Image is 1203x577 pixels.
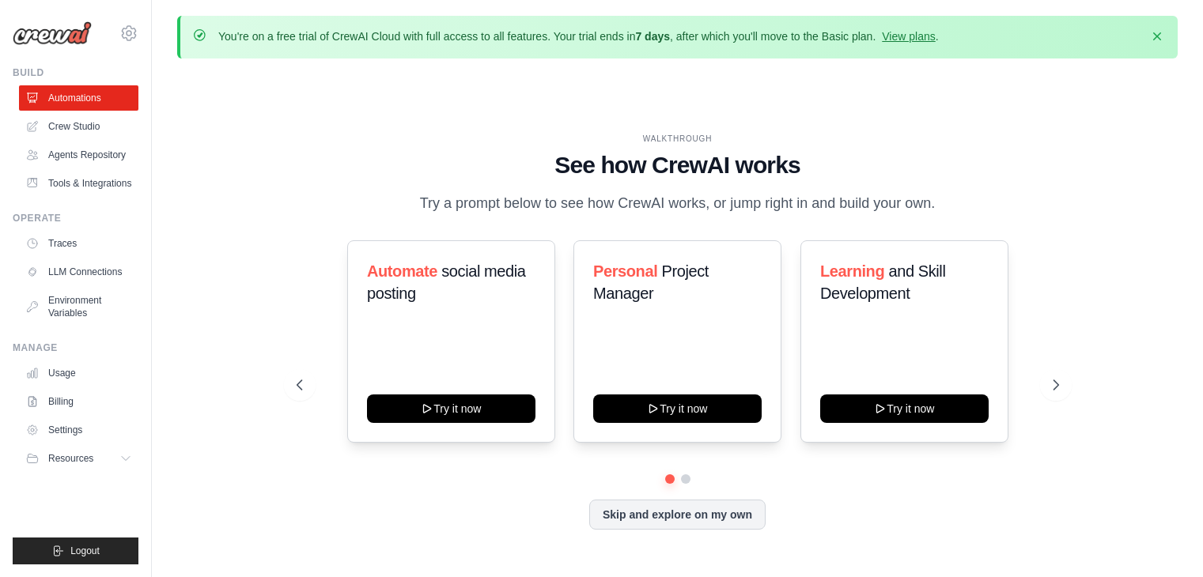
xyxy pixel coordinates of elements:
[19,360,138,386] a: Usage
[13,537,138,564] button: Logout
[19,142,138,168] a: Agents Repository
[13,341,138,354] div: Manage
[70,545,100,557] span: Logout
[635,30,670,43] strong: 7 days
[593,262,657,280] span: Personal
[19,231,138,256] a: Traces
[882,30,935,43] a: View plans
[297,133,1059,145] div: WALKTHROUGH
[367,394,535,423] button: Try it now
[19,85,138,111] a: Automations
[48,452,93,465] span: Resources
[593,394,762,423] button: Try it now
[19,171,138,196] a: Tools & Integrations
[367,262,526,302] span: social media posting
[820,262,945,302] span: and Skill Development
[589,500,766,530] button: Skip and explore on my own
[19,389,138,414] a: Billing
[412,192,944,215] p: Try a prompt below to see how CrewAI works, or jump right in and build your own.
[19,288,138,326] a: Environment Variables
[19,446,138,471] button: Resources
[820,394,989,423] button: Try it now
[297,151,1059,179] h1: See how CrewAI works
[218,28,939,44] p: You're on a free trial of CrewAI Cloud with full access to all features. Your trial ends in , aft...
[820,262,884,280] span: Learning
[19,114,138,139] a: Crew Studio
[19,259,138,285] a: LLM Connections
[19,417,138,443] a: Settings
[13,21,92,45] img: Logo
[13,212,138,224] div: Operate
[367,262,437,280] span: Automate
[13,66,138,79] div: Build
